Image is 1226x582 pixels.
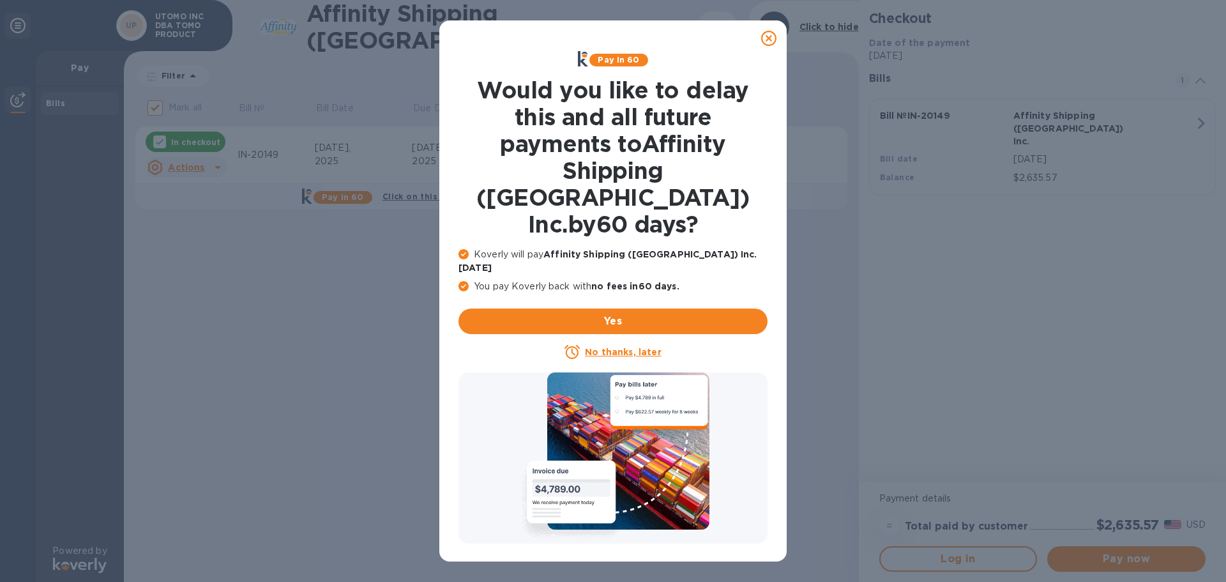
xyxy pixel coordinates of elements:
[458,248,768,275] p: Koverly will pay
[458,77,768,238] h1: Would you like to delay this and all future payments to Affinity Shipping ([GEOGRAPHIC_DATA]) Inc...
[458,249,757,273] b: Affinity Shipping ([GEOGRAPHIC_DATA]) Inc. [DATE]
[591,281,679,291] b: no fees in 60 days .
[458,280,768,293] p: You pay Koverly back with
[585,347,661,357] u: No thanks, later
[458,309,768,334] button: Yes
[598,55,639,65] b: Pay in 60
[469,314,757,329] span: Yes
